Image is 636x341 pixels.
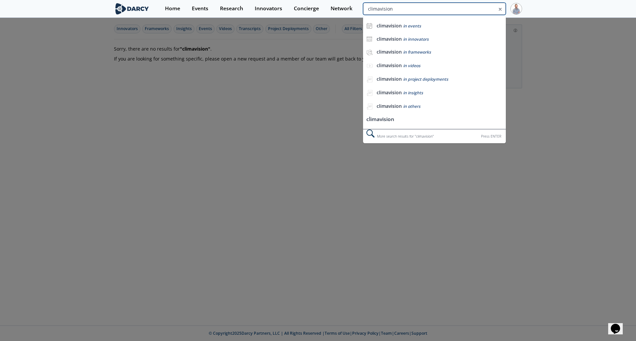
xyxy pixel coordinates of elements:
[363,3,506,15] input: Advanced Search
[403,76,448,82] span: in project deployments
[403,63,420,68] span: in videos
[608,315,629,334] iframe: chat widget
[403,23,421,29] span: in events
[377,22,402,29] b: climavision
[192,6,208,11] div: Events
[331,6,352,11] div: Network
[510,3,522,15] img: Profile
[363,113,506,126] li: climavision
[377,103,402,109] b: climavision
[363,129,506,143] div: More search results for " climavision "
[220,6,243,11] div: Research
[366,23,372,29] img: icon
[403,90,423,96] span: in insights
[377,49,402,55] b: climavision
[481,133,501,140] div: Press ENTER
[403,36,429,42] span: in innovators
[114,3,150,15] img: logo-wide.svg
[377,36,402,42] b: climavision
[366,36,372,42] img: icon
[377,62,402,68] b: climavision
[377,89,402,96] b: climavision
[165,6,180,11] div: Home
[255,6,282,11] div: Innovators
[294,6,319,11] div: Concierge
[403,104,420,109] span: in others
[377,76,402,82] b: climavision
[403,49,431,55] span: in frameworks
